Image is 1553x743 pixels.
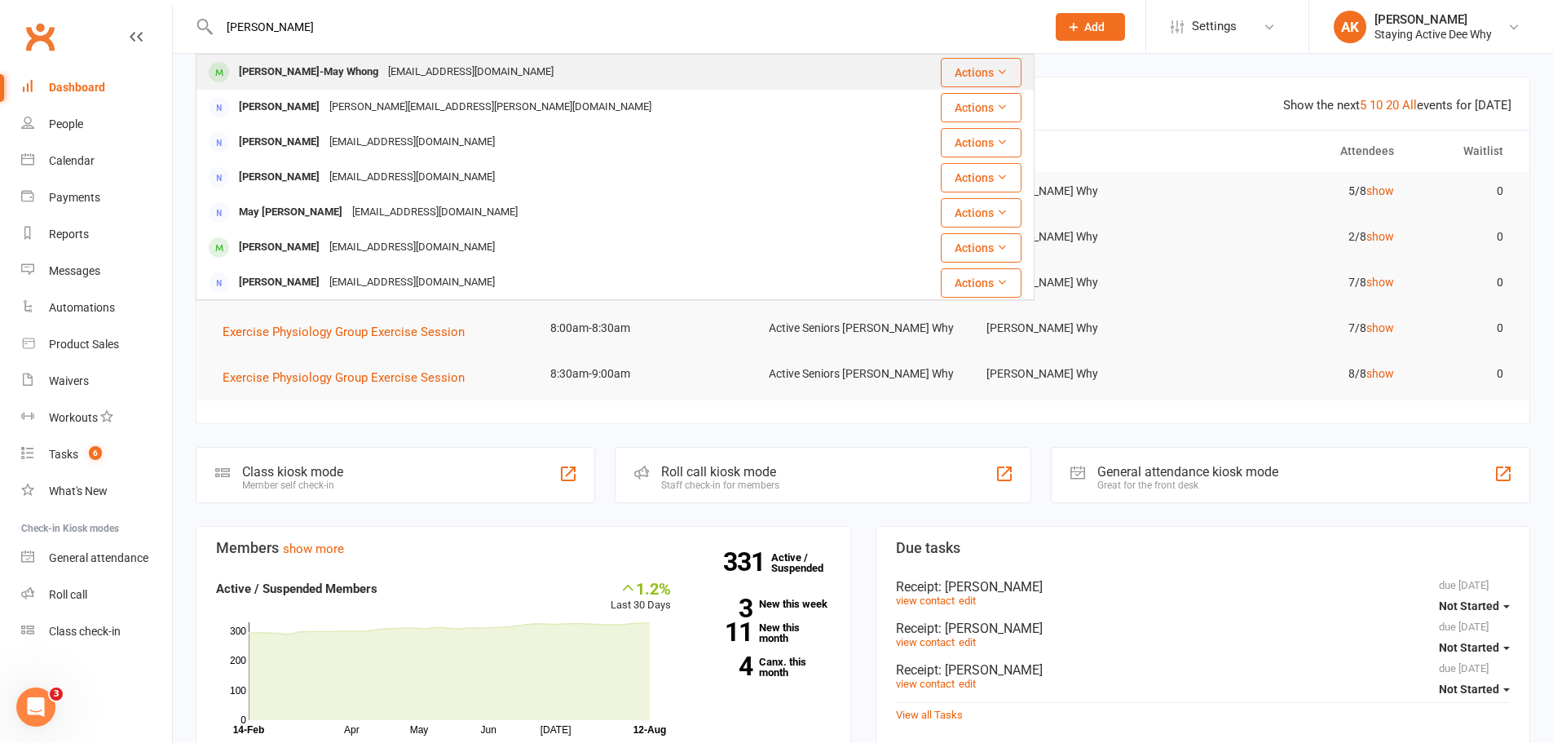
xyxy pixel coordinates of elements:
[959,636,976,648] a: edit
[21,400,172,436] a: Workouts
[1374,27,1492,42] div: Staying Active Dee Why
[234,271,324,294] div: [PERSON_NAME]
[347,201,523,224] div: [EMAIL_ADDRESS][DOMAIN_NAME]
[21,69,172,106] a: Dashboard
[972,130,1190,172] th: Trainer
[1439,674,1510,704] button: Not Started
[21,106,172,143] a: People
[1190,130,1409,172] th: Attendees
[938,621,1043,636] span: : [PERSON_NAME]
[661,464,779,480] div: Roll call kiosk mode
[234,201,347,224] div: May [PERSON_NAME]
[536,309,754,347] td: 8:00am-8:30am
[1190,355,1409,393] td: 8/8
[1366,184,1394,197] a: show
[324,95,656,119] div: [PERSON_NAME][EMAIL_ADDRESS][PERSON_NAME][DOMAIN_NAME]
[611,579,671,597] div: 1.2%
[941,268,1021,298] button: Actions
[1190,172,1409,210] td: 5/8
[223,325,465,339] span: Exercise Physiology Group Exercise Session
[1366,321,1394,334] a: show
[896,678,955,690] a: view contact
[49,264,100,277] div: Messages
[324,271,500,294] div: [EMAIL_ADDRESS][DOMAIN_NAME]
[896,540,1511,556] h3: Due tasks
[1283,95,1511,115] div: Show the next events for [DATE]
[896,579,1511,595] div: Receipt
[1366,367,1394,380] a: show
[1190,263,1409,302] td: 7/8
[1409,218,1518,256] td: 0
[695,599,831,609] a: 3New this week
[1402,98,1417,113] a: All
[1439,683,1499,696] span: Not Started
[1386,98,1399,113] a: 20
[216,582,377,596] strong: Active / Suspended Members
[1056,13,1125,41] button: Add
[695,596,752,621] strong: 3
[49,81,105,94] div: Dashboard
[21,179,172,216] a: Payments
[21,436,172,473] a: Tasks 6
[1409,172,1518,210] td: 0
[214,15,1035,38] input: Search...
[242,464,343,480] div: Class kiosk mode
[1334,11,1366,43] div: AK
[223,322,476,342] button: Exercise Physiology Group Exercise Session
[1409,263,1518,302] td: 0
[21,473,172,510] a: What's New
[1409,130,1518,172] th: Waitlist
[49,551,148,564] div: General attendance
[959,595,976,607] a: edit
[1409,309,1518,347] td: 0
[21,613,172,650] a: Class kiosk mode
[49,448,78,461] div: Tasks
[1439,641,1499,654] span: Not Started
[21,143,172,179] a: Calendar
[1190,309,1409,347] td: 7/8
[941,198,1021,228] button: Actions
[972,309,1190,347] td: [PERSON_NAME] Why
[49,411,98,424] div: Workouts
[49,154,95,167] div: Calendar
[1360,98,1366,113] a: 5
[50,688,63,701] span: 3
[49,117,83,130] div: People
[21,290,172,326] a: Automations
[49,338,119,351] div: Product Sales
[383,60,558,84] div: [EMAIL_ADDRESS][DOMAIN_NAME]
[49,301,115,314] div: Automations
[20,16,60,57] a: Clubworx
[1439,591,1510,621] button: Not Started
[1366,230,1394,243] a: show
[234,236,324,259] div: [PERSON_NAME]
[695,657,831,678] a: 4Canx. this month
[959,678,976,690] a: edit
[938,662,1043,678] span: : [PERSON_NAME]
[89,446,102,460] span: 6
[49,191,100,204] div: Payments
[972,218,1190,256] td: [PERSON_NAME] Why
[49,588,87,601] div: Roll call
[234,130,324,154] div: [PERSON_NAME]
[283,542,344,556] a: show more
[938,579,1043,595] span: : [PERSON_NAME]
[1439,633,1510,662] button: Not Started
[661,480,779,491] div: Staff check-in for members
[324,236,500,259] div: [EMAIL_ADDRESS][DOMAIN_NAME]
[242,480,343,491] div: Member self check-in
[1097,464,1278,480] div: General attendance kiosk mode
[223,368,476,387] button: Exercise Physiology Group Exercise Session
[941,128,1021,157] button: Actions
[1439,599,1499,613] span: Not Started
[972,263,1190,302] td: [PERSON_NAME] Why
[1374,12,1492,27] div: [PERSON_NAME]
[324,130,500,154] div: [EMAIL_ADDRESS][DOMAIN_NAME]
[49,228,89,241] div: Reports
[941,163,1021,192] button: Actions
[896,662,1511,678] div: Receipt
[941,93,1021,122] button: Actions
[536,355,754,393] td: 8:30am-9:00am
[972,172,1190,210] td: [PERSON_NAME] Why
[723,550,771,574] strong: 331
